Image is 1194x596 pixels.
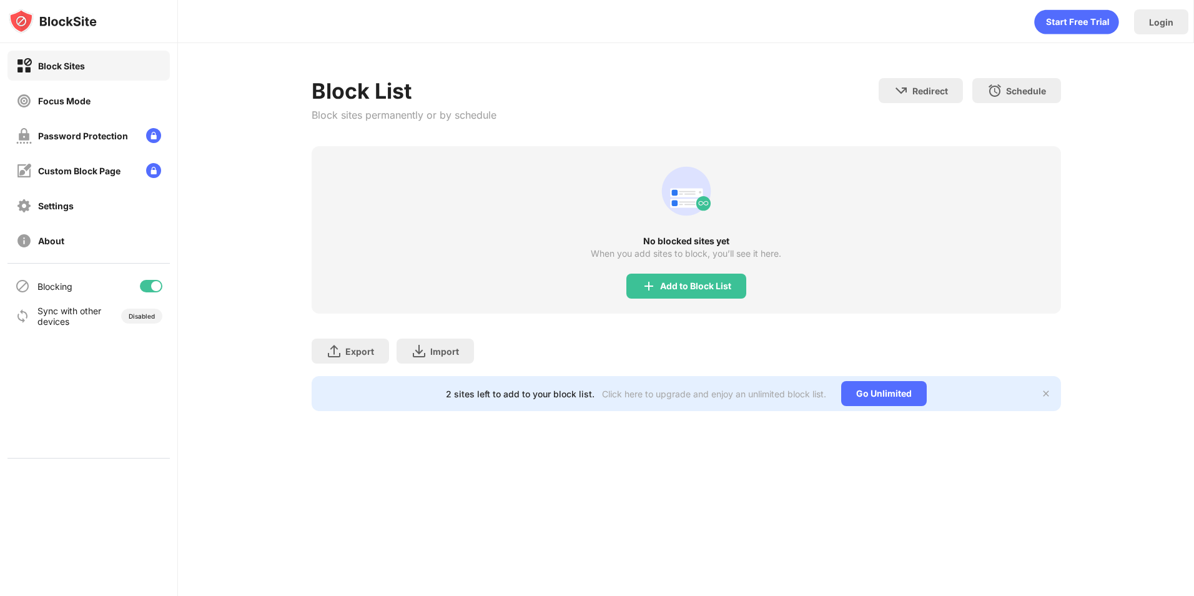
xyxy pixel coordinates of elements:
div: Block sites permanently or by schedule [312,109,496,121]
img: settings-off.svg [16,198,32,214]
img: focus-off.svg [16,93,32,109]
div: Block List [312,78,496,104]
div: Import [430,346,459,357]
div: Custom Block Page [38,166,121,176]
div: Settings [38,201,74,211]
img: about-off.svg [16,233,32,249]
img: blocking-icon.svg [15,279,30,294]
div: Click here to upgrade and enjoy an unlimited block list. [602,389,826,399]
div: Schedule [1006,86,1046,96]
div: 2 sites left to add to your block list. [446,389,595,399]
div: Add to Block List [660,281,731,291]
div: When you add sites to block, you’ll see it here. [591,249,781,259]
img: password-protection-off.svg [16,128,32,144]
div: Focus Mode [38,96,91,106]
img: lock-menu.svg [146,128,161,143]
div: animation [1034,9,1119,34]
div: No blocked sites yet [312,236,1061,246]
img: x-button.svg [1041,389,1051,399]
div: About [38,236,64,246]
div: Block Sites [38,61,85,71]
img: customize-block-page-off.svg [16,163,32,179]
img: block-on.svg [16,58,32,74]
div: Export [345,346,374,357]
div: Disabled [129,312,155,320]
div: Go Unlimited [841,381,927,406]
img: sync-icon.svg [15,309,30,324]
div: Redirect [912,86,948,96]
div: animation [656,161,716,221]
div: Blocking [37,281,72,292]
div: Login [1149,17,1173,27]
div: Password Protection [38,131,128,141]
div: Sync with other devices [37,305,102,327]
img: logo-blocksite.svg [9,9,97,34]
img: lock-menu.svg [146,163,161,178]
